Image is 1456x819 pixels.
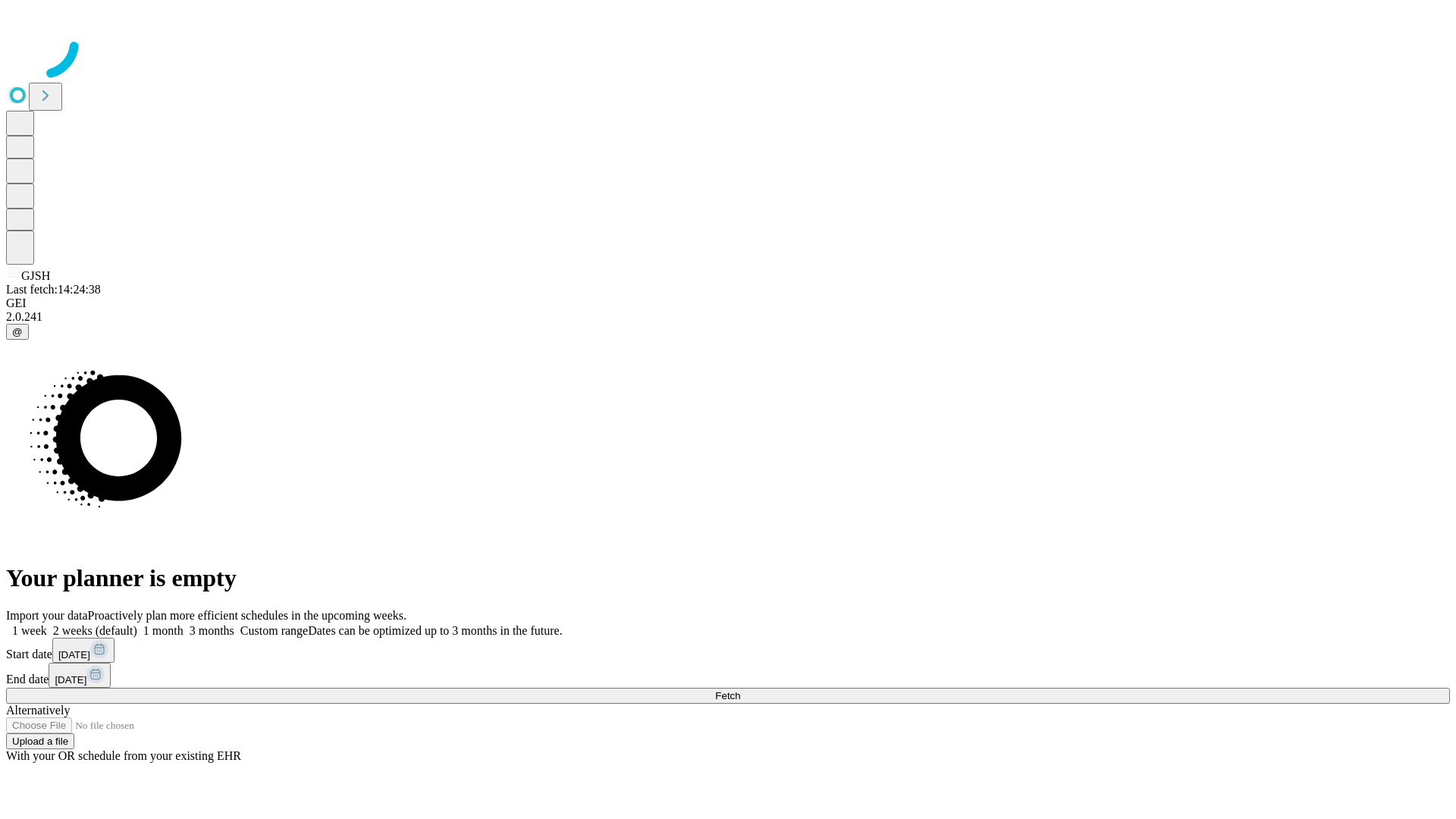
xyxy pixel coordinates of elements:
[6,310,1450,324] div: 2.0.241
[58,649,90,661] span: [DATE]
[12,326,23,337] span: @
[6,704,70,717] span: Alternatively
[143,624,184,637] span: 1 month
[715,690,740,701] span: Fetch
[49,663,111,688] button: [DATE]
[6,638,1450,663] div: Start date
[21,269,50,282] span: GJSH
[240,624,308,637] span: Custom range
[88,609,406,622] span: Proactively plan more efficient schedules in the upcoming weeks.
[12,624,47,637] span: 1 week
[53,624,137,637] span: 2 weeks (default)
[6,733,74,749] button: Upload a file
[190,624,234,637] span: 3 months
[6,688,1450,704] button: Fetch
[6,564,1450,592] h1: Your planner is empty
[6,324,29,340] button: @
[6,283,101,296] span: Last fetch: 14:24:38
[6,663,1450,688] div: End date
[52,638,115,663] button: [DATE]
[55,674,86,686] span: [DATE]
[308,624,562,637] span: Dates can be optimized up to 3 months in the future.
[6,297,1450,310] div: GEI
[6,609,88,622] span: Import your data
[6,749,241,762] span: With your OR schedule from your existing EHR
